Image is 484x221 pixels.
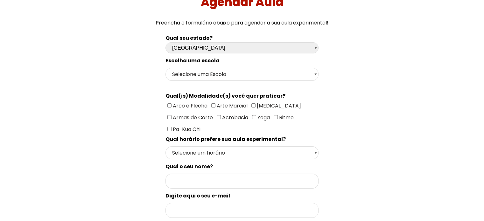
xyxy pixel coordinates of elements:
[256,114,270,121] span: Yoga
[167,127,172,131] input: Pa-Kua Chi
[167,103,172,107] input: Arco e Flecha
[211,103,215,107] input: Arte Marcial
[221,114,248,121] span: Acrobacia
[278,114,294,121] span: Ritmo
[167,115,172,119] input: Armas de Corte
[172,114,213,121] span: Armas de Corte
[165,192,230,199] spam: Digite aqui o seu e-mail
[172,126,200,133] span: Pa-Kua Chi
[172,102,207,109] span: Arco e Flecha
[215,102,248,109] span: Arte Marcial
[251,103,256,107] input: [MEDICAL_DATA]
[165,57,220,64] spam: Escolha uma escola
[274,115,278,119] input: Ritmo
[165,34,213,42] b: Qual seu estado?
[165,135,286,143] spam: Qual horário prefere sua aula experimental?
[217,115,221,119] input: Acrobacia
[165,92,285,100] spam: Qual(is) Modalidade(s) você quer praticar?
[252,115,256,119] input: Yoga
[256,102,301,109] span: [MEDICAL_DATA]
[3,18,482,27] p: Preencha o formulário abaixo para agendar a sua aula experimental!
[165,163,213,170] spam: Qual o seu nome?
